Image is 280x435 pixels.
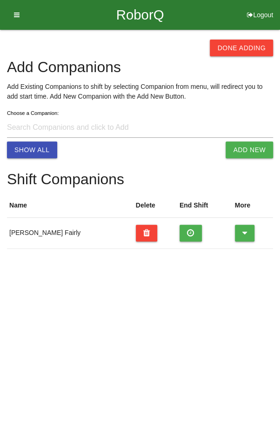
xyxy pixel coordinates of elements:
th: End Shift [177,194,233,218]
button: Delete Worker Companion [136,225,158,241]
th: More [233,194,273,218]
h4: Shift Companions [7,171,273,187]
button: Show All [7,141,57,158]
input: Search Companions and click to Add [7,118,273,138]
button: Clock Out [180,225,202,241]
p: Add Existing Companions to shift by selecting Companion from menu, will redirect you to add start... [7,82,273,101]
th: Delete [133,194,177,218]
th: Name [7,194,133,218]
button: Add New [226,141,273,158]
button: Done Adding [210,40,273,56]
h4: Add Companions [7,59,273,75]
label: Choose a Companion: [7,110,59,116]
td: [PERSON_NAME] Fairly [7,217,133,248]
